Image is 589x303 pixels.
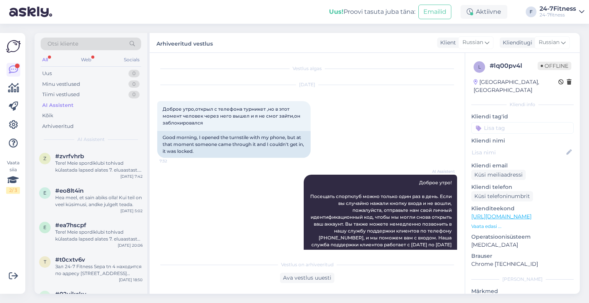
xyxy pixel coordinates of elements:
[122,55,141,65] div: Socials
[55,291,86,298] span: #02ujkskv
[42,102,74,109] div: AI Assistent
[42,112,53,120] div: Kõik
[128,91,140,98] div: 0
[310,180,453,254] span: Доброе утро! Посещать спортклуб можно только один раз в день. Если вы случайно нажали кнопку вход...
[471,241,574,249] p: [MEDICAL_DATA]
[156,38,213,48] label: Arhiveeritud vestlus
[77,136,105,143] span: AI Assistent
[471,183,574,191] p: Kliendi telefon
[471,233,574,241] p: Operatsioonisüsteem
[471,101,574,108] div: Kliendi info
[55,153,84,160] span: #zvrfvhrb
[471,113,574,121] p: Kliendi tag'id
[471,122,574,134] input: Lisa tag
[540,12,576,18] div: 24-7fitness
[6,39,21,54] img: Askly Logo
[461,5,507,19] div: Aktiivne
[55,263,143,277] div: Зал 24-7 Fitness Sepa tn 4 находится по адресу [STREET_ADDRESS][GEOGRAPHIC_DATA].
[120,174,143,179] div: [DATE] 7:42
[128,70,140,77] div: 0
[55,187,84,194] span: #eo8lt4in
[474,78,558,94] div: [GEOGRAPHIC_DATA], [GEOGRAPHIC_DATA]
[6,159,20,194] div: Vaata siia
[478,64,481,70] span: l
[79,55,93,65] div: Web
[471,260,574,268] p: Chrome [TECHNICAL_ID]
[329,7,415,16] div: Proovi tasuta juba täna:
[44,259,46,265] span: t
[490,61,538,70] div: # lq00pv4l
[55,160,143,174] div: Tere! Meie spordiklubi tohivad külastada lapsed alates 7. eluaastast. Sisenemiseks tuleb lapsele ...
[55,229,143,242] div: Tere! Meie spordiklubi tohivad külastada lapsed alates 7. eluaastast ning nad võivad viibida [PER...
[471,223,574,230] p: Vaata edasi ...
[157,81,457,88] div: [DATE]
[128,80,140,88] div: 0
[55,222,86,229] span: #ea7hscpf
[157,65,457,72] div: Vestlus algas
[160,158,188,164] span: 7:32
[471,205,574,213] p: Klienditeekond
[329,8,344,15] b: Uus!
[280,273,334,283] div: Ava vestlus uuesti
[526,7,536,17] div: F
[157,131,311,158] div: Good morning, I opened the turnstile with my phone, but at that moment someone came through it an...
[471,252,574,260] p: Brauser
[48,40,78,48] span: Otsi kliente
[471,137,574,145] p: Kliendi nimi
[120,208,143,214] div: [DATE] 5:02
[471,170,526,180] div: Küsi meiliaadressi
[281,261,334,268] span: Vestlus on arhiveeritud
[426,169,455,174] span: AI Assistent
[539,38,559,47] span: Russian
[500,39,532,47] div: Klienditugi
[471,213,531,220] a: [URL][DOMAIN_NAME]
[471,191,533,201] div: Küsi telefoninumbrit
[43,224,46,230] span: e
[437,39,456,47] div: Klient
[41,55,49,65] div: All
[118,242,143,248] div: [DATE] 20:06
[540,6,584,18] a: 24-7Fitness24-7fitness
[472,148,565,157] input: Lisa nimi
[540,6,576,12] div: 24-7Fitness
[42,123,74,130] div: Arhiveeritud
[42,80,80,88] div: Minu vestlused
[55,194,143,208] div: Hea meel, et sain abiks olla! Kui teil on veel küsimusi, andke julgelt teada.
[462,38,483,47] span: Russian
[471,287,574,295] p: Märkmed
[471,276,574,283] div: [PERSON_NAME]
[55,256,85,263] span: #t0cxtv6v
[42,91,80,98] div: Tiimi vestlused
[6,187,20,194] div: 2 / 3
[43,293,46,299] span: 0
[42,70,52,77] div: Uus
[163,106,301,126] span: Доброе утро,открыл с телефона турникет ,но в этот момент человек через него вышел и я не смог зай...
[538,62,571,70] span: Offline
[119,277,143,283] div: [DATE] 18:50
[43,156,46,161] span: z
[418,5,451,19] button: Emailid
[471,162,574,170] p: Kliendi email
[43,190,46,196] span: e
